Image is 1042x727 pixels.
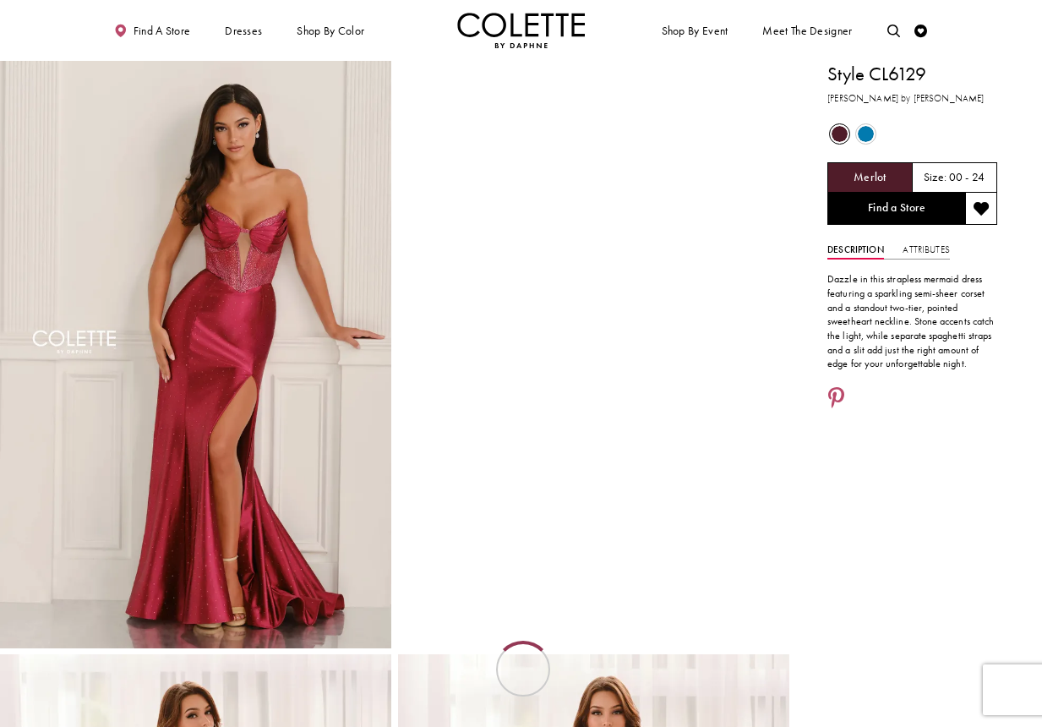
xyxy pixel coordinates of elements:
[827,272,997,371] p: Dazzle in this strapless mermaid dress featuring a sparkling semi-sheer corset and a standout two...
[827,61,997,88] h1: Style CL6129
[457,13,586,48] img: Colette by Daphne
[827,387,845,412] a: Share using Pinterest - Opens in new tab
[134,25,191,37] span: Find a store
[854,122,878,146] div: Peacock
[854,172,887,184] h5: Chosen color
[221,13,265,48] span: Dresses
[827,193,965,225] a: Find a Store
[112,13,194,48] a: Find a store
[294,13,368,48] span: Shop by color
[827,91,997,106] h3: [PERSON_NAME] by [PERSON_NAME]
[924,171,947,185] span: Size:
[912,13,931,48] a: Check Wishlist
[965,193,997,225] button: Add to wishlist
[225,25,262,37] span: Dresses
[760,13,856,48] a: Meet the designer
[903,241,949,260] a: Attributes
[658,13,731,48] span: Shop By Event
[827,121,997,147] div: Product color controls state depends on size chosen
[827,241,884,260] a: Description
[398,61,789,257] video: Style CL6129 Colette by Daphne #1 autoplay loop mute video
[827,122,852,146] div: Merlot
[662,25,728,37] span: Shop By Event
[949,172,985,184] h5: 00 - 24
[762,25,852,37] span: Meet the designer
[884,13,903,48] a: Toggle search
[457,13,586,48] a: Visit Home Page
[297,25,364,37] span: Shop by color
